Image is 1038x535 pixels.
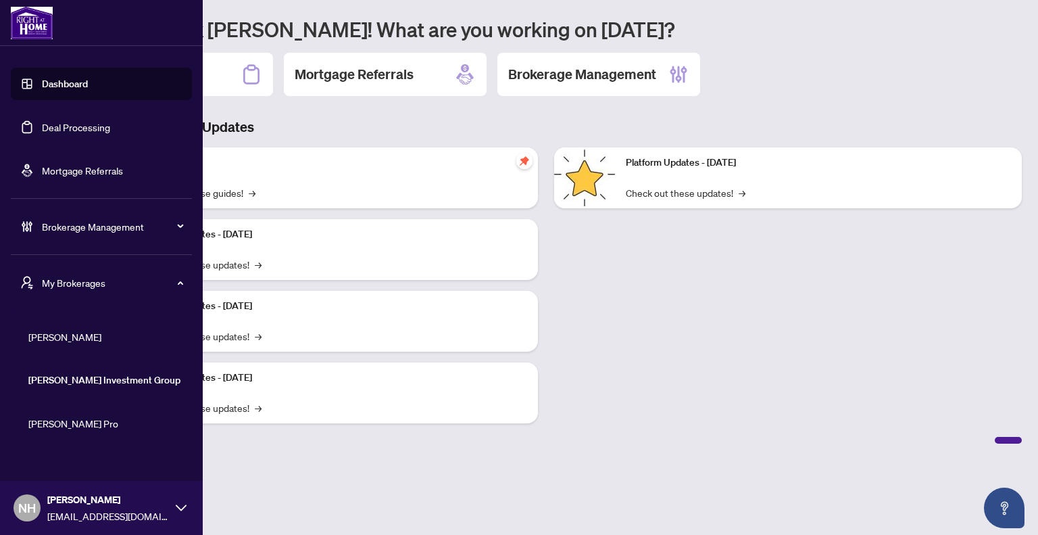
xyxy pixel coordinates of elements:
[47,509,169,524] span: [EMAIL_ADDRESS][DOMAIN_NAME]
[516,153,533,169] span: pushpin
[47,492,169,507] span: [PERSON_NAME]
[554,147,615,208] img: Platform Updates - June 23, 2025
[142,371,527,386] p: Platform Updates - [DATE]
[18,498,36,517] span: NH
[295,65,414,84] h2: Mortgage Referrals
[142,227,527,242] p: Platform Updates - [DATE]
[42,164,123,177] a: Mortgage Referrals
[42,121,110,133] a: Deal Processing
[739,185,745,200] span: →
[142,299,527,314] p: Platform Updates - [DATE]
[70,118,1022,137] h3: Brokerage & Industry Updates
[255,329,262,344] span: →
[255,400,262,415] span: →
[28,329,182,344] span: [PERSON_NAME]
[626,185,745,200] a: Check out these updates!→
[984,488,1024,528] button: Open asap
[42,275,182,290] span: My Brokerages
[11,7,53,39] img: logo
[42,219,182,234] span: Brokerage Management
[70,16,1022,42] h1: Welcome back [PERSON_NAME]! What are you working on [DATE]?
[626,156,1011,170] p: Platform Updates - [DATE]
[28,416,182,431] span: [PERSON_NAME] Pro
[249,185,255,200] span: →
[20,276,34,289] span: user-switch
[28,373,182,388] span: [PERSON_NAME] Investment Group
[508,65,656,84] h2: Brokerage Management
[42,78,88,90] a: Dashboard
[142,156,527,170] p: Self-Help
[255,257,262,272] span: →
